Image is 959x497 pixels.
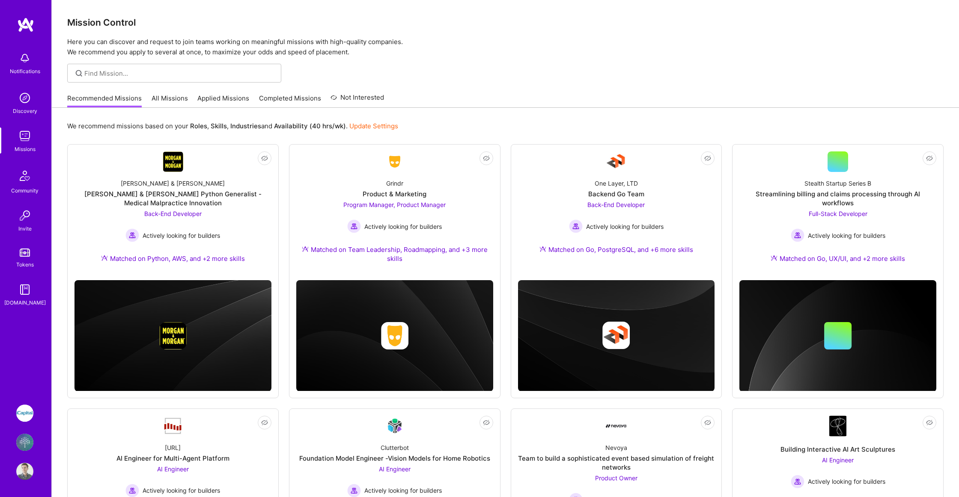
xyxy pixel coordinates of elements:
[791,475,804,488] img: Actively looking for builders
[518,280,715,391] img: cover
[739,189,936,207] div: Streamlining billing and claims processing through AI workflows
[704,155,711,162] i: icon EyeClosed
[101,254,245,263] div: Matched on Python, AWS, and +2 more skills
[364,486,442,495] span: Actively looking for builders
[16,50,33,67] img: bell
[157,465,189,473] span: AI Engineer
[804,179,871,188] div: Stealth Startup Series B
[518,454,715,472] div: Team to build a sophisticated event based simulation of freight networks
[381,443,409,452] div: Clutterbot
[16,260,34,269] div: Tokens
[15,166,35,186] img: Community
[144,210,202,217] span: Back-End Developer
[347,219,361,233] img: Actively looking for builders
[74,189,271,207] div: [PERSON_NAME] & [PERSON_NAME] Python Generalist - Medical Malpractice Innovation
[101,254,108,261] img: Ateam Purple Icon
[602,322,630,349] img: Company logo
[16,281,33,298] img: guide book
[296,151,493,273] a: Company LogoGrindrProduct & MarketingProgram Manager, Product Manager Actively looking for builde...
[364,222,442,231] span: Actively looking for builders
[539,246,546,252] img: Ateam Purple Icon
[14,434,36,451] a: Flowcarbon: AI Memory Company
[67,94,142,108] a: Recommended Missions
[606,151,626,172] img: Company Logo
[926,155,933,162] i: icon EyeClosed
[384,154,405,169] img: Company Logo
[771,254,905,263] div: Matched on Go, UX/UI, and +2 more skills
[163,151,183,172] img: Company Logo
[261,155,268,162] i: icon EyeClosed
[483,419,490,426] i: icon EyeClosed
[125,228,139,242] img: Actively looking for builders
[16,89,33,106] img: discovery
[822,456,854,464] span: AI Engineer
[606,424,626,428] img: Company Logo
[121,179,225,188] div: [PERSON_NAME] & [PERSON_NAME]
[13,106,37,115] div: Discovery
[84,69,275,78] input: Find Mission...
[74,151,271,273] a: Company Logo[PERSON_NAME] & [PERSON_NAME][PERSON_NAME] & [PERSON_NAME] Python Generalist - Medica...
[926,419,933,426] i: icon EyeClosed
[17,17,34,33] img: logo
[739,280,936,392] img: cover
[605,443,627,452] div: Nevoya
[4,298,46,307] div: [DOMAIN_NAME]
[331,92,384,108] a: Not Interested
[349,122,398,130] a: Update Settings
[197,94,249,108] a: Applied Missions
[152,94,188,108] a: All Missions
[143,486,220,495] span: Actively looking for builders
[16,127,33,145] img: teamwork
[595,179,638,188] div: One Layer, LTD
[190,122,207,130] b: Roles
[67,17,944,28] h3: Mission Control
[381,322,408,349] img: Company logo
[569,219,583,233] img: Actively looking for builders
[163,417,183,435] img: Company Logo
[739,151,936,273] a: Stealth Startup Series BStreamlining billing and claims processing through AI workflowsFull-Stack...
[379,465,411,473] span: AI Engineer
[302,246,309,252] img: Ateam Purple Icon
[586,222,664,231] span: Actively looking for builders
[10,67,40,76] div: Notifications
[67,37,944,57] p: Here you can discover and request to join teams working on meaningful missions with high-quality ...
[274,122,346,130] b: Availability (40 hrs/wk)
[116,454,229,463] div: AI Engineer for Multi-Agent Platform
[16,405,33,422] img: iCapital: Build and maintain RESTful API
[11,186,39,195] div: Community
[588,189,644,198] div: Backend Go Team
[230,122,261,130] b: Industries
[143,231,220,240] span: Actively looking for builders
[15,145,36,154] div: Missions
[518,151,715,268] a: Company LogoOne Layer, LTDBackend Go TeamBack-End Developer Actively looking for buildersActively...
[67,121,398,130] p: We recommend missions based on your , , and .
[343,201,446,208] span: Program Manager, Product Manager
[14,405,36,422] a: iCapital: Build and maintain RESTful API
[16,434,33,451] img: Flowcarbon: AI Memory Company
[363,189,426,198] div: Product & Marketing
[384,416,405,436] img: Company Logo
[16,207,33,224] img: Invite
[261,419,268,426] i: icon EyeClosed
[595,474,637,482] span: Product Owner
[587,201,645,208] span: Back-End Developer
[808,477,885,486] span: Actively looking for builders
[808,231,885,240] span: Actively looking for builders
[809,210,867,217] span: Full-Stack Developer
[165,443,181,452] div: [URL]
[259,94,321,108] a: Completed Missions
[296,280,493,391] img: cover
[829,416,846,436] img: Company Logo
[771,254,777,261] img: Ateam Purple Icon
[16,463,33,480] img: User Avatar
[296,245,493,263] div: Matched on Team Leadership, Roadmapping, and +3 more skills
[20,248,30,257] img: tokens
[18,224,32,233] div: Invite
[211,122,227,130] b: Skills
[791,228,804,242] img: Actively looking for builders
[14,463,36,480] a: User Avatar
[386,179,403,188] div: Grindr
[159,322,187,349] img: Company logo
[704,419,711,426] i: icon EyeClosed
[299,454,490,463] div: Foundation Model Engineer -Vision Models for Home Robotics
